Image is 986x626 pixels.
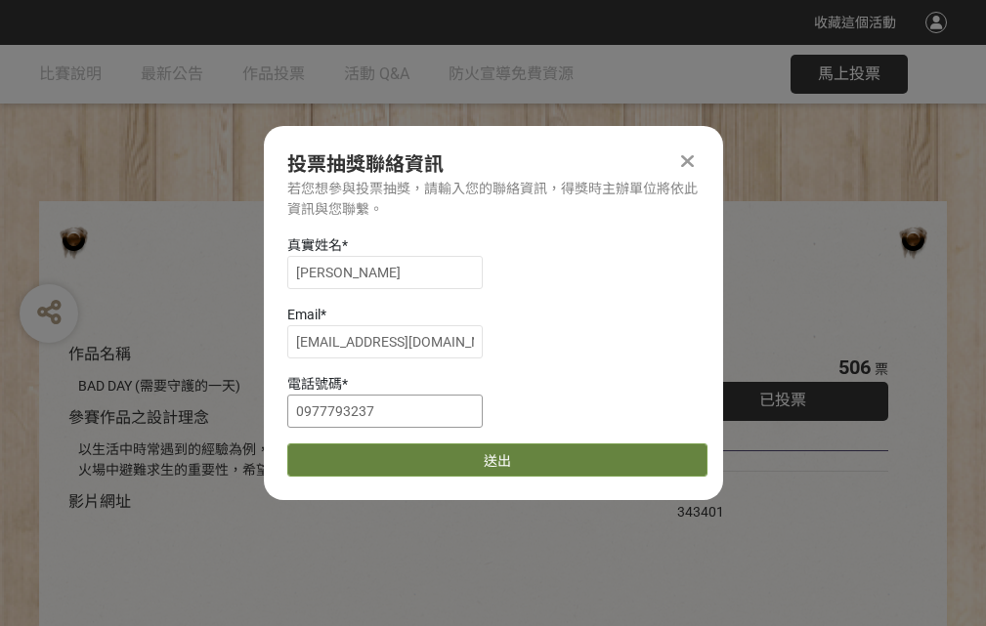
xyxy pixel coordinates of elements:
a: 作品投票 [242,45,305,104]
div: 投票抽獎聯絡資訊 [287,149,700,179]
span: 作品名稱 [68,345,131,363]
span: 馬上投票 [818,64,880,83]
span: 比賽說明 [39,64,102,83]
span: 影片網址 [68,492,131,511]
a: 比賽說明 [39,45,102,104]
span: 參賽作品之設計理念 [68,408,209,427]
span: 最新公告 [141,64,203,83]
div: BAD DAY (需要守護的一天) [78,376,619,396]
span: 電話號碼 [287,376,342,392]
span: 真實姓名 [287,237,342,253]
a: 最新公告 [141,45,203,104]
span: 活動 Q&A [344,64,409,83]
button: 馬上投票 [791,55,908,94]
button: 送出 [287,443,707,477]
span: 防火宣導免費資源 [449,64,574,83]
a: 防火宣導免費資源 [449,45,574,104]
span: 票 [875,361,888,377]
span: 收藏這個活動 [814,15,896,30]
span: 作品投票 [242,64,305,83]
a: 活動 Q&A [344,45,409,104]
iframe: Facebook Share [729,481,827,501]
div: 以生活中時常遇到的經驗為例，透過對比的方式宣傳住宅用火災警報器、家庭逃生計畫及火場中避難求生的重要性，希望透過趣味的短影音讓更多人認識到更多的防火觀念。 [78,439,619,480]
div: 若您想參與投票抽獎，請輸入您的聯絡資訊，得獎時主辦單位將依此資訊與您聯繫。 [287,179,700,220]
span: Email [287,307,321,322]
span: 已投票 [759,391,806,409]
span: 506 [838,355,871,379]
